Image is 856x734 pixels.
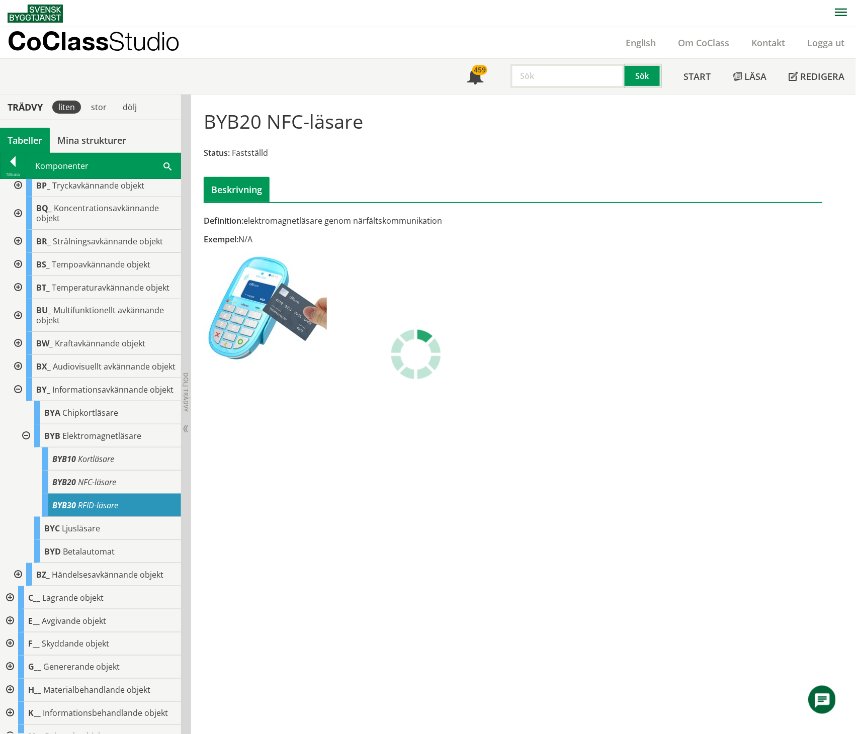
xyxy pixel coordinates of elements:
span: K__ [28,708,41,719]
span: BQ_ [36,203,52,214]
span: Koncentrationsavkännande objekt [36,203,159,224]
span: BW_ [36,338,53,349]
span: BP_ [36,180,50,191]
span: Notifikationer [467,69,483,85]
a: Logga ut [797,37,856,49]
div: 459 [472,65,487,75]
span: Genererande objekt [43,662,120,673]
span: BS_ [36,259,50,270]
div: liten [52,101,81,114]
span: Betalautomat [63,546,115,557]
div: stor [85,101,113,114]
div: Komponenter [26,153,181,178]
span: Ljusläsare [62,523,100,534]
a: Start [673,59,722,94]
span: Studio [109,26,180,56]
span: G__ [28,662,41,673]
div: Beskrivning [204,177,270,202]
div: N/A [204,234,611,245]
span: Definition: [204,215,243,226]
span: Informationsbehandlande objekt [43,708,168,719]
span: C__ [28,592,40,603]
p: CoClass [8,35,180,47]
span: Kortläsare [78,453,114,465]
span: Materialbehandlande objekt [43,685,150,696]
span: BU_ [36,305,51,316]
button: Sök [625,64,662,88]
span: Exempel: [204,234,238,245]
a: Kontakt [741,37,797,49]
span: Temperaturavkännande objekt [52,282,169,293]
span: BYC [44,523,60,534]
span: Redigera [801,70,845,82]
a: 459 [456,59,494,94]
span: Strålningsavkännande objekt [53,236,163,247]
a: Om CoClass [667,37,741,49]
span: BYA [44,407,60,418]
span: Elektromagnetläsare [62,430,141,441]
span: BYB [44,430,60,441]
span: BZ_ [36,569,50,580]
span: E__ [28,615,40,626]
span: BYB20 [52,477,76,488]
span: Händelsesavkännande objekt [52,569,163,580]
span: NFC-läsare [78,477,116,488]
a: Läsa [722,59,778,94]
a: CoClassStudio [8,27,201,58]
a: Redigera [778,59,856,94]
span: Audiovisuellt avkännande objekt [53,361,176,372]
span: Multifunktionellt avkännande objekt [36,305,164,326]
img: Svensk Byggtjänst [8,5,63,23]
span: Lagrande objekt [42,592,104,603]
span: Läsa [745,70,767,82]
span: Fastställd [232,147,268,158]
img: Laddar [391,329,441,380]
div: Tillbaka [1,170,26,178]
span: BX_ [36,361,51,372]
span: Tryckavkännande objekt [52,180,144,191]
span: Dölj trädvy [182,373,190,412]
span: Status: [204,147,230,158]
a: Mina strukturer [50,128,134,153]
span: BYB10 [52,453,76,465]
input: Sök [510,64,625,88]
div: elektromagnetläsare genom närfältskommunikation [204,215,611,226]
h1: BYB20 NFC-läsare [204,110,363,132]
span: Tempoavkännande objekt [52,259,150,270]
span: Avgivande objekt [42,615,106,626]
span: RFID-läsare [78,500,118,511]
span: Sök i tabellen [163,160,172,171]
span: Skyddande objekt [42,638,109,650]
span: Kraftavkännande objekt [55,338,145,349]
span: BY_ [36,384,50,395]
span: Start [684,70,711,82]
img: BYB20NFC-lsare.jpg [204,252,327,363]
div: dölj [117,101,143,114]
a: English [615,37,667,49]
span: H__ [28,685,41,696]
div: Trädvy [2,102,48,113]
span: BYD [44,546,61,557]
span: BYB30 [52,500,76,511]
span: Informationsavkännande objekt [52,384,174,395]
span: Chipkortläsare [62,407,118,418]
span: BT_ [36,282,50,293]
span: F__ [28,638,40,650]
span: BR_ [36,236,51,247]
